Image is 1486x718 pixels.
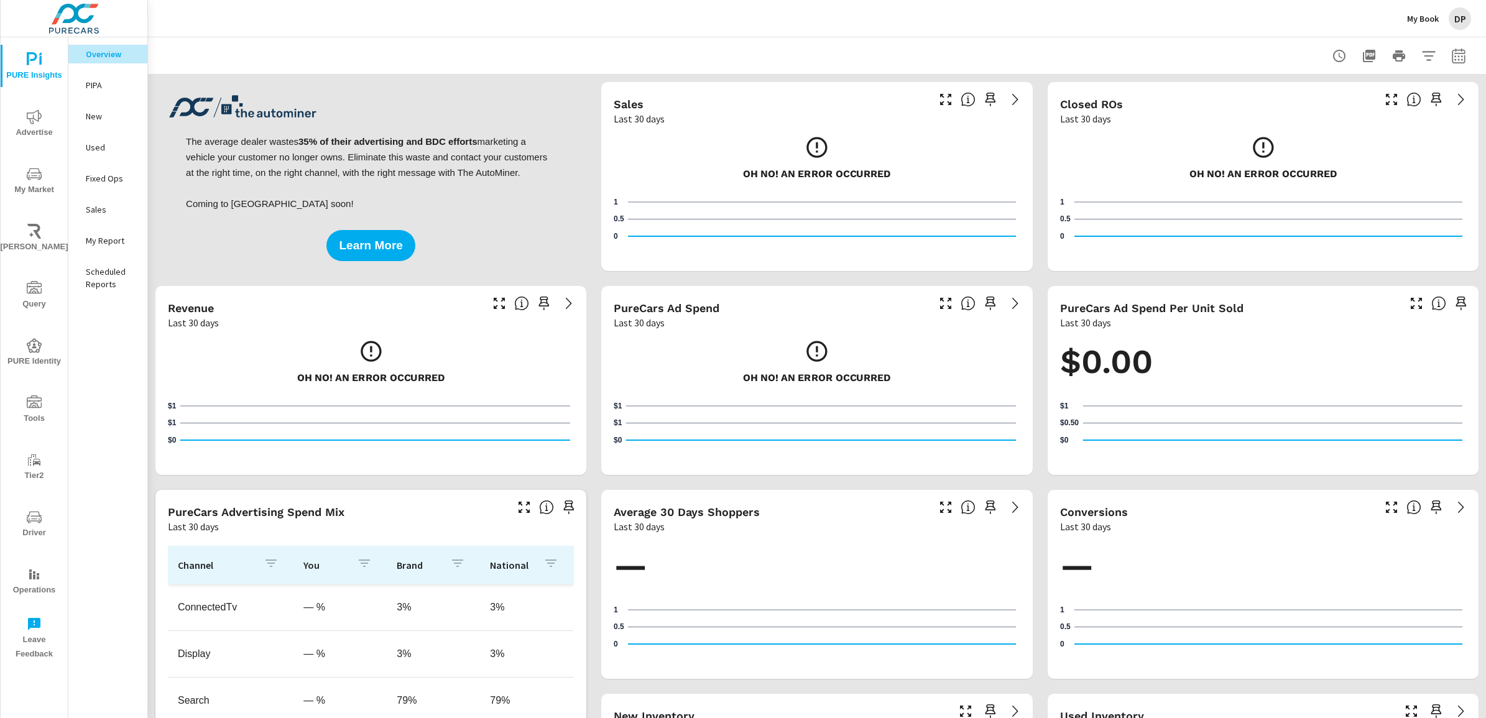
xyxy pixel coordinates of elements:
[68,76,147,94] div: PIPA
[1060,232,1064,241] text: 0
[4,395,64,426] span: Tools
[86,79,137,91] p: PIPA
[936,293,956,313] button: Make Fullscreen
[977,246,1020,259] p: [DATE]
[339,240,402,251] span: Learn More
[743,371,891,385] h3: Oh No! An Error Occurred
[1060,402,1069,410] text: $1
[1423,246,1466,259] p: [DATE]
[1423,450,1466,463] p: [DATE]
[1451,90,1471,109] a: See more details in report
[480,592,573,623] td: 3%
[1074,246,1118,259] p: [DATE]
[614,623,624,632] text: 0.5
[977,654,1020,666] p: [DATE]
[1406,500,1421,515] span: The number of dealer-specified goals completed by a visitor. [Source: This data is provided by th...
[614,98,644,111] h5: Sales
[514,296,529,311] span: Total sales revenue over the selected date range. [Source: This data is sourced from the dealer’s...
[628,654,671,666] p: [DATE]
[614,545,1020,587] h1: —
[534,293,554,313] span: Save this to your personalized report
[1451,293,1471,313] span: Save this to your personalized report
[168,402,177,410] text: $1
[1446,44,1471,68] button: Select Date Range
[1005,497,1025,517] a: See more details in report
[1426,90,1446,109] span: Save this to your personalized report
[4,338,64,369] span: PURE Identity
[293,592,387,623] td: — %
[936,90,956,109] button: Make Fullscreen
[4,510,64,540] span: Driver
[614,436,622,444] text: $0
[626,450,670,463] p: [DATE]
[614,215,624,224] text: 0.5
[1449,7,1471,30] div: DP
[1060,341,1466,383] h1: $0.00
[490,559,533,571] p: National
[614,402,622,410] text: $1
[68,45,147,63] div: Overview
[68,107,147,126] div: New
[4,224,64,254] span: [PERSON_NAME]
[68,200,147,219] div: Sales
[4,109,64,140] span: Advertise
[1423,654,1466,666] p: [DATE]
[1060,505,1128,518] h5: Conversions
[86,48,137,60] p: Overview
[168,638,293,670] td: Display
[168,436,177,444] text: $0
[293,685,387,716] td: — %
[614,505,760,518] h5: Average 30 Days Shoppers
[4,617,64,661] span: Leave Feedback
[168,315,219,330] p: Last 30 days
[530,450,574,463] p: [DATE]
[961,92,976,107] span: Number of vehicles sold by the dealership over the selected date range. [Source: This data is sou...
[961,296,976,311] span: Total cost of media for all PureCars channels for the selected dealership group over the selected...
[1060,519,1111,534] p: Last 30 days
[68,169,147,188] div: Fixed Ops
[4,453,64,483] span: Tier2
[1407,13,1439,24] p: My Book
[4,281,64,311] span: Query
[480,638,573,670] td: 3%
[1,37,68,666] div: nav menu
[614,640,618,648] text: 0
[86,110,137,122] p: New
[1357,44,1382,68] button: "Export Report to PDF"
[178,559,254,571] p: Channel
[539,500,554,515] span: This table looks at how you compare to the amount of budget you spend per channel as opposed to y...
[4,167,64,197] span: My Market
[614,198,618,206] text: 1
[86,203,137,216] p: Sales
[168,685,293,716] td: Search
[168,419,177,428] text: $1
[981,497,1000,517] span: Save this to your personalized report
[614,605,618,614] text: 1
[961,500,976,515] span: A rolling 30 day total of daily Shoppers on the dealership website, averaged over the selected da...
[1060,198,1064,206] text: 1
[1189,167,1337,181] h3: Oh No! An Error Occurred
[387,638,480,670] td: 3%
[1060,545,1466,587] h1: —
[1406,293,1426,313] button: Make Fullscreen
[628,246,671,259] p: [DATE]
[981,293,1000,313] span: Save this to your personalized report
[1060,98,1123,111] h5: Closed ROs
[168,301,214,315] h5: Revenue
[614,419,622,428] text: $1
[614,315,665,330] p: Last 30 days
[1082,450,1126,463] p: [DATE]
[1406,92,1421,107] span: Number of Repair Orders Closed by the selected dealership group over the selected time range. [So...
[68,231,147,250] div: My Report
[614,111,665,126] p: Last 30 days
[1060,605,1064,614] text: 1
[86,265,137,290] p: Scheduled Reports
[297,371,445,385] h3: Oh No! An Error Occurred
[977,450,1020,463] p: [DATE]
[86,172,137,185] p: Fixed Ops
[86,141,137,154] p: Used
[86,234,137,247] p: My Report
[559,293,579,313] a: See more details in report
[1060,111,1111,126] p: Last 30 days
[1451,497,1471,517] a: See more details in report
